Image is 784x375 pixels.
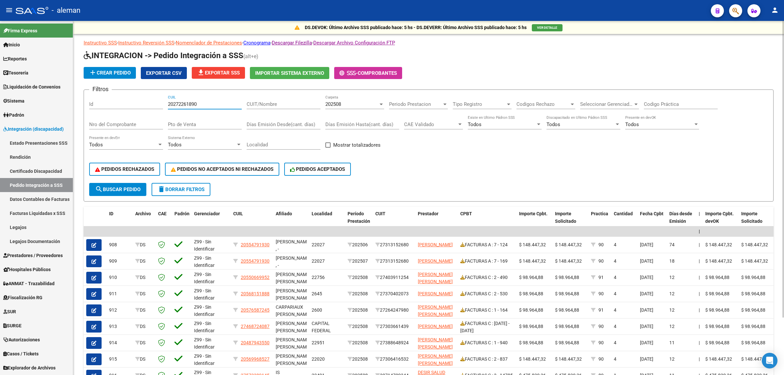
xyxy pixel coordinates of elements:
span: SUR [3,308,16,315]
span: Borrar Filtros [157,187,204,192]
button: Borrar Filtros [152,183,210,196]
span: - [339,70,358,76]
span: 22756 [312,275,325,280]
span: $ 148.447,32 [519,242,546,247]
span: 20487943550 [241,340,269,345]
span: 90 [598,324,604,329]
span: $ 98.964,88 [519,307,543,313]
datatable-header-cell: Importe Cpbt. devOK [703,207,739,236]
h3: Filtros [89,85,112,94]
span: CARPARIAUX [PERSON_NAME] [PERSON_NAME] , - [276,304,311,332]
span: [PERSON_NAME] [PERSON_NAME] , - [276,337,311,357]
span: Comprobantes [358,70,397,76]
span: | [699,291,700,296]
div: FACTURAS C : 2 - 490 [460,274,514,281]
div: 913 [109,323,130,330]
span: [DATE] [640,275,653,280]
span: Periodo Prestacion [389,101,442,107]
div: DS [135,241,153,249]
span: Padrón [174,211,189,216]
span: Archivo [135,211,151,216]
datatable-header-cell: ID [106,207,133,236]
span: 202508 [325,101,341,107]
div: 202508 [348,290,370,298]
span: [PERSON_NAME] , - [276,255,311,268]
span: CPBT [460,211,472,216]
span: Exportar SSS [197,70,240,76]
span: Casos / Tickets [3,350,39,357]
datatable-header-cell: CPBT [458,207,516,236]
span: (alt+e) [243,53,258,59]
span: 20576587245 [241,307,269,313]
a: Descargar Archivo Configuración FTP [313,40,395,46]
span: Tesorería [3,69,28,76]
div: 202508 [348,339,370,347]
span: 91 [598,307,604,313]
span: 90 [598,291,604,296]
div: DS [135,290,153,298]
span: 20550669952 [241,275,269,280]
span: $ 98.964,88 [705,307,729,313]
a: Instructivo Reversión SSS [118,40,174,46]
button: Exportar CSV [141,67,187,79]
span: 20554791930 [241,242,269,247]
datatable-header-cell: | [696,207,703,236]
span: [PERSON_NAME] [PERSON_NAME] [418,304,453,317]
span: $ 98.964,88 [555,307,579,313]
datatable-header-cell: Practica [588,207,611,236]
span: $ 98.964,88 [555,291,579,296]
div: 908 [109,241,130,249]
span: $ 148.447,32 [741,242,768,247]
a: Descargar Filezilla [272,40,312,46]
div: DS [135,257,153,265]
span: Z99 - Sin Identificar [194,321,215,334]
span: CAE [158,211,167,216]
datatable-header-cell: Días desde Emisión [667,207,696,236]
span: Período Prestación [348,211,370,224]
span: Mostrar totalizadores [333,141,381,149]
span: Localidad [312,211,332,216]
span: CUIL [233,211,243,216]
a: Cronograma [243,40,270,46]
span: $ 148.447,32 [555,356,582,362]
span: [PERSON_NAME] [PERSON_NAME] , - [276,321,311,341]
span: CAE Validado [404,122,457,127]
span: Todos [89,142,103,148]
span: Todos [168,142,182,148]
p: DS.DEVOK: Último Archivo SSS publicado hace: 5 hs - DS.DEVERR: Último Archivo SSS publicado hace:... [305,24,527,31]
span: [DATE] [640,258,653,264]
span: Crear Pedido [89,70,131,76]
span: $ 148.447,32 [705,242,732,247]
span: 4 [614,275,616,280]
span: Exportar CSV [146,70,182,76]
span: 90 [598,356,604,362]
span: Sistema [3,97,24,105]
span: [PERSON_NAME] [PERSON_NAME] [418,337,453,350]
mat-icon: delete [157,185,165,193]
div: 202508 [348,323,370,330]
div: 202508 [348,274,370,281]
span: 12 [669,356,675,362]
mat-icon: search [95,185,103,193]
datatable-header-cell: Gerenciador [191,207,231,236]
button: Importar Sistema Externo [250,67,329,79]
span: Importe Solicitado devOK [741,211,762,231]
datatable-header-cell: Período Prestación [345,207,373,236]
span: 20569968527 [241,356,269,362]
button: Buscar Pedido [89,183,146,196]
span: | [699,229,700,234]
div: 27403911254 [375,274,413,281]
span: Liquidación de Convenios [3,83,60,90]
div: 202507 [348,257,370,265]
span: - aleman [52,3,80,18]
span: 4 [614,340,616,345]
span: | [699,324,700,329]
span: Autorizaciones [3,336,40,343]
div: FACTURAS C : [DATE] - [DATE] [460,320,514,334]
div: 27306416532 [375,355,413,363]
span: Practica [591,211,608,216]
span: | [699,340,700,345]
div: FACTURAS C : 2 - 530 [460,290,514,298]
span: 90 [598,258,604,264]
span: INTEGRACION -> Pedido Integración a SSS [84,51,243,60]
